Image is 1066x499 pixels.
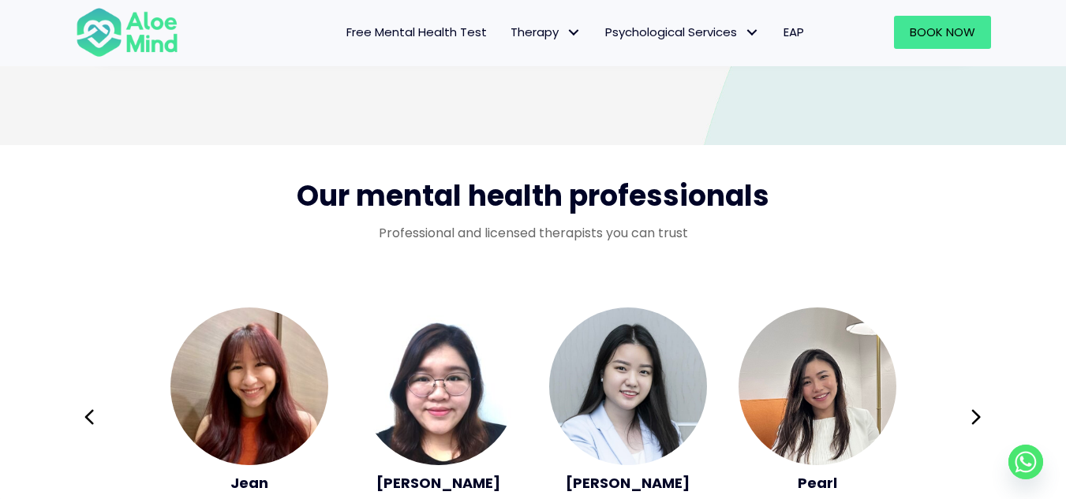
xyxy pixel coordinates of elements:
[739,473,896,493] h5: Pearl
[910,24,975,40] span: Book Now
[346,24,487,40] span: Free Mental Health Test
[499,16,593,49] a: TherapyTherapy: submenu
[549,307,707,465] img: <h5>Yen Li</h5><p>Clinical psychologist</p>
[170,473,328,493] h5: Jean
[511,24,582,40] span: Therapy
[360,307,518,465] img: <h5>Wei Shan</h5><p>Clinical psychologist</p>
[1008,445,1043,479] a: Whatsapp
[199,16,816,49] nav: Menu
[739,307,896,465] img: <h5>Pearl</h5><p>Clinical psychologist</p>
[297,176,769,216] span: Our mental health professionals
[894,16,991,49] a: Book Now
[772,16,816,49] a: EAP
[549,473,707,493] h5: [PERSON_NAME]
[605,24,760,40] span: Psychological Services
[360,473,518,493] h5: [PERSON_NAME]
[76,6,178,58] img: Aloe mind Logo
[76,224,991,242] p: Professional and licensed therapists you can trust
[784,24,804,40] span: EAP
[335,16,499,49] a: Free Mental Health Test
[170,307,328,465] img: <h5>Jean</h5><p>Clinical psychologist</p>
[563,21,585,44] span: Therapy: submenu
[593,16,772,49] a: Psychological ServicesPsychological Services: submenu
[741,21,764,44] span: Psychological Services: submenu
